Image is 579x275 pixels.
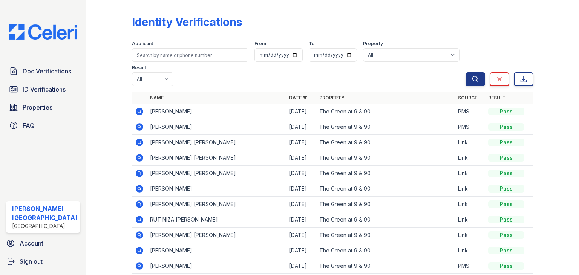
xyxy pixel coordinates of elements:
td: [DATE] [286,212,316,228]
a: Date ▼ [289,95,307,101]
td: [PERSON_NAME] [147,119,286,135]
div: Pass [488,216,524,223]
a: Doc Verifications [6,64,80,79]
td: The Green at 9 & 90 [316,166,455,181]
td: RUT NIZA [PERSON_NAME] [147,212,286,228]
div: Pass [488,200,524,208]
input: Search by name or phone number [132,48,248,62]
td: [PERSON_NAME] [PERSON_NAME] [147,228,286,243]
span: Properties [23,103,52,112]
td: [DATE] [286,166,316,181]
td: [PERSON_NAME] [PERSON_NAME] [147,135,286,150]
label: Property [363,41,383,47]
a: Result [488,95,506,101]
a: Name [150,95,164,101]
td: The Green at 9 & 90 [316,228,455,243]
td: [PERSON_NAME] [147,243,286,258]
td: [PERSON_NAME] [PERSON_NAME] [147,166,286,181]
span: Sign out [20,257,43,266]
a: ID Verifications [6,82,80,97]
td: [DATE] [286,181,316,197]
td: [DATE] [286,135,316,150]
td: Link [455,197,485,212]
div: Pass [488,185,524,192]
td: Link [455,135,485,150]
td: The Green at 9 & 90 [316,243,455,258]
td: Link [455,212,485,228]
td: [PERSON_NAME] [147,258,286,274]
img: CE_Logo_Blue-a8612792a0a2168367f1c8372b55b34899dd931a85d93a1a3d3e32e68fde9ad4.png [3,24,83,40]
td: [DATE] [286,197,316,212]
td: [PERSON_NAME] [PERSON_NAME] [147,197,286,212]
div: Pass [488,139,524,146]
label: Result [132,65,146,71]
a: Account [3,236,83,251]
td: The Green at 9 & 90 [316,119,455,135]
label: Applicant [132,41,153,47]
a: FAQ [6,118,80,133]
a: Sign out [3,254,83,269]
span: Account [20,239,43,248]
td: Link [455,166,485,181]
div: Pass [488,262,524,270]
td: The Green at 9 & 90 [316,258,455,274]
td: PMS [455,258,485,274]
td: Link [455,228,485,243]
td: The Green at 9 & 90 [316,181,455,197]
span: Doc Verifications [23,67,71,76]
td: [DATE] [286,104,316,119]
td: [DATE] [286,119,316,135]
td: The Green at 9 & 90 [316,197,455,212]
td: [DATE] [286,258,316,274]
td: PMS [455,119,485,135]
td: Link [455,181,485,197]
span: FAQ [23,121,35,130]
label: From [254,41,266,47]
td: [DATE] [286,150,316,166]
td: PMS [455,104,485,119]
td: The Green at 9 & 90 [316,150,455,166]
td: The Green at 9 & 90 [316,104,455,119]
td: [PERSON_NAME] [147,104,286,119]
a: Property [319,95,345,101]
td: [DATE] [286,228,316,243]
div: Pass [488,108,524,115]
label: To [309,41,315,47]
td: [PERSON_NAME] [PERSON_NAME] [147,150,286,166]
td: [PERSON_NAME] [147,181,286,197]
td: Link [455,243,485,258]
td: Link [455,150,485,166]
a: Source [458,95,477,101]
div: [PERSON_NAME][GEOGRAPHIC_DATA] [12,204,77,222]
span: ID Verifications [23,85,66,94]
div: Pass [488,170,524,177]
a: Properties [6,100,80,115]
div: Pass [488,154,524,162]
div: Identity Verifications [132,15,242,29]
div: Pass [488,123,524,131]
td: The Green at 9 & 90 [316,212,455,228]
div: Pass [488,247,524,254]
td: The Green at 9 & 90 [316,135,455,150]
div: Pass [488,231,524,239]
td: [DATE] [286,243,316,258]
div: [GEOGRAPHIC_DATA] [12,222,77,230]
